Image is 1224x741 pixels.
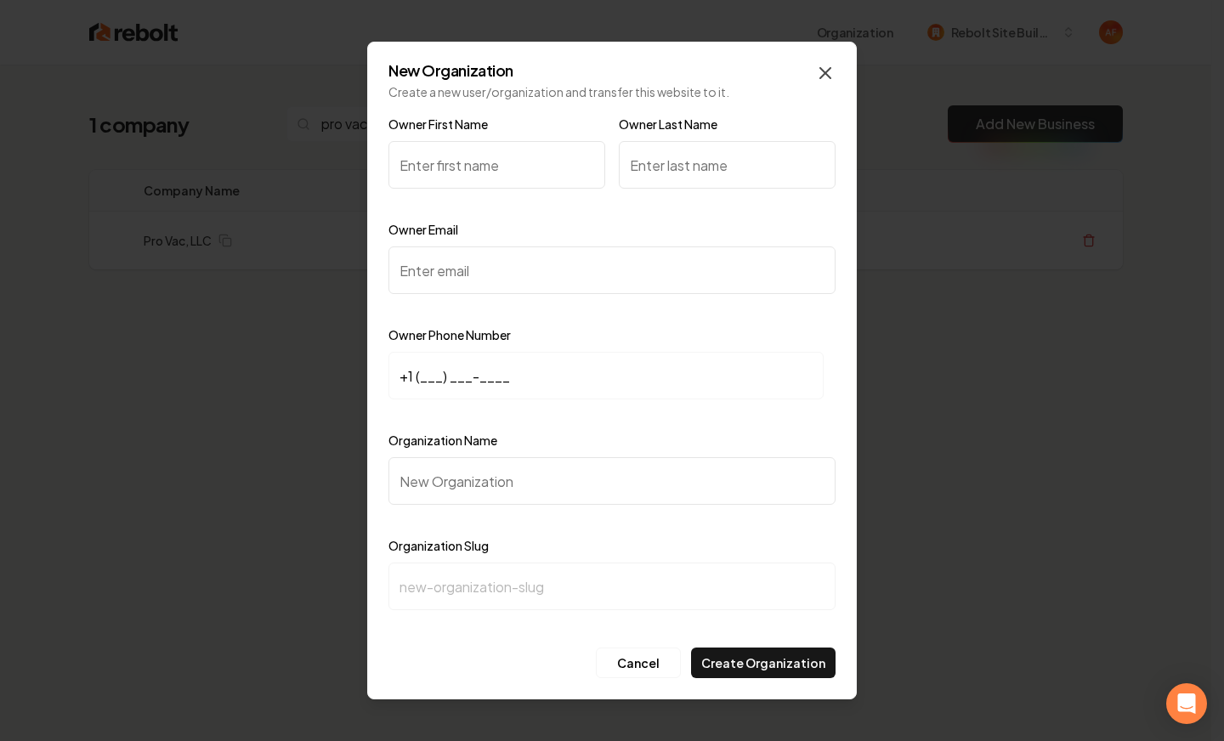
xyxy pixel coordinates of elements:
[596,648,681,678] button: Cancel
[619,141,836,189] input: Enter last name
[388,563,836,610] input: new-organization-slug
[388,141,605,189] input: Enter first name
[388,457,836,505] input: New Organization
[388,246,836,294] input: Enter email
[388,83,836,100] p: Create a new user/organization and transfer this website to it.
[619,116,717,132] label: Owner Last Name
[388,433,497,448] label: Organization Name
[691,648,836,678] button: Create Organization
[388,327,511,342] label: Owner Phone Number
[388,538,489,553] label: Organization Slug
[388,116,488,132] label: Owner First Name
[388,222,458,237] label: Owner Email
[388,63,836,78] h2: New Organization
